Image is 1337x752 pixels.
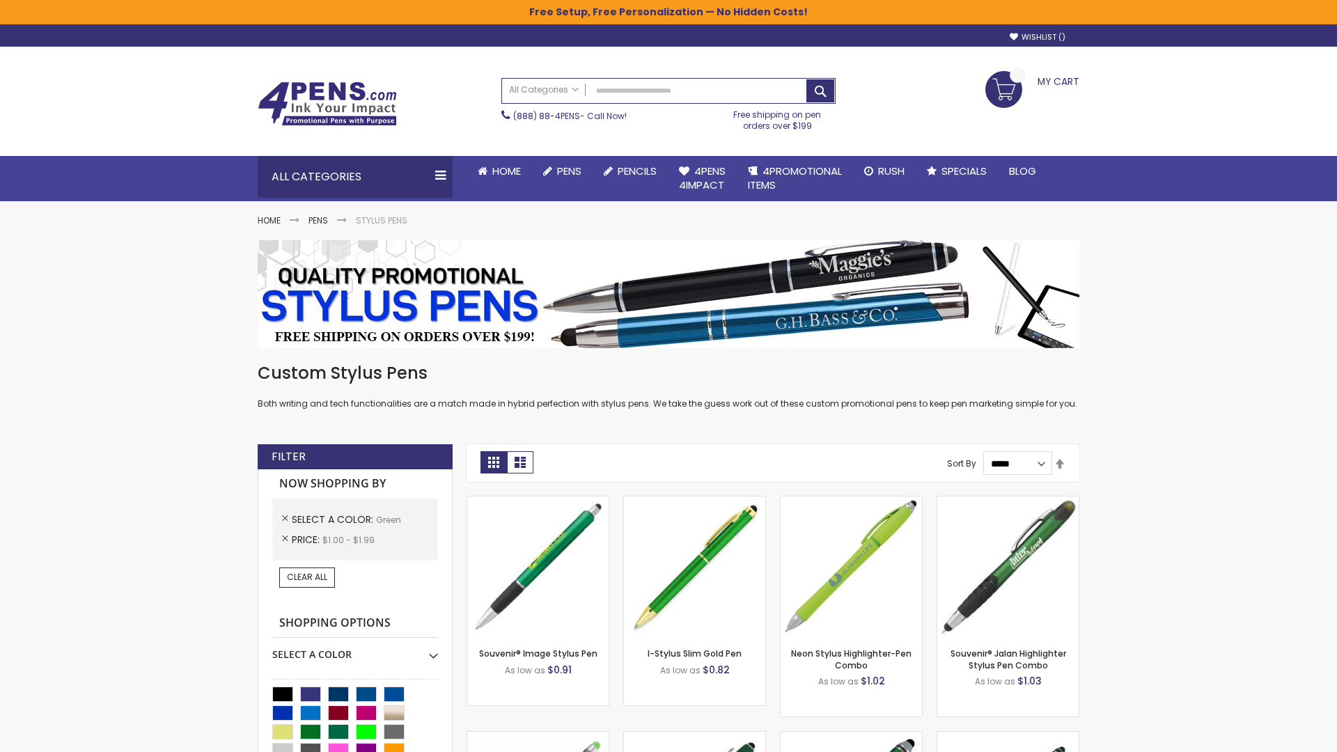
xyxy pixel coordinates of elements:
[878,164,905,178] span: Rush
[258,156,453,198] div: All Categories
[781,496,922,508] a: Neon Stylus Highlighter-Pen Combo-Green
[467,496,609,638] img: Souvenir® Image Stylus Pen-Green
[272,638,438,661] div: Select A Color
[668,156,737,201] a: 4Pens4impact
[279,567,335,587] a: Clear All
[916,156,998,187] a: Specials
[1017,674,1042,688] span: $1.03
[648,648,742,659] a: I-Stylus Slim Gold Pen
[292,512,376,526] span: Select A Color
[947,457,976,469] label: Sort By
[861,674,885,688] span: $1.02
[258,362,1079,410] div: Both writing and tech functionalities are a match made in hybrid perfection with stylus pens. We ...
[258,214,281,226] a: Home
[624,731,765,743] a: Custom Soft Touch® Metal Pens with Stylus-Green
[748,164,842,192] span: 4PROMOTIONAL ITEMS
[467,156,532,187] a: Home
[272,609,438,639] strong: Shopping Options
[505,664,545,676] span: As low as
[557,164,581,178] span: Pens
[1010,32,1065,42] a: Wishlist
[532,156,593,187] a: Pens
[791,648,912,671] a: Neon Stylus Highlighter-Pen Combo
[502,79,586,102] a: All Categories
[513,110,627,122] span: - Call Now!
[376,514,401,526] span: Green
[272,449,306,464] strong: Filter
[593,156,668,187] a: Pencils
[781,731,922,743] a: Kyra Pen with Stylus and Flashlight-Green
[719,104,836,132] div: Free shipping on pen orders over $199
[703,663,730,677] span: $0.82
[258,362,1079,384] h1: Custom Stylus Pens
[1009,164,1036,178] span: Blog
[624,496,765,638] img: I-Stylus Slim Gold-Green
[492,164,521,178] span: Home
[937,496,1079,508] a: Souvenir® Jalan Highlighter Stylus Pen Combo-Green
[998,156,1047,187] a: Blog
[624,496,765,508] a: I-Stylus Slim Gold-Green
[618,164,657,178] span: Pencils
[951,648,1066,671] a: Souvenir® Jalan Highlighter Stylus Pen Combo
[547,663,572,677] span: $0.91
[467,496,609,508] a: Souvenir® Image Stylus Pen-Green
[975,675,1015,687] span: As low as
[937,731,1079,743] a: Colter Stylus Twist Metal Pen-Green
[781,496,922,638] img: Neon Stylus Highlighter-Pen Combo-Green
[818,675,859,687] span: As low as
[480,451,507,473] strong: Grid
[292,533,322,547] span: Price
[509,84,579,95] span: All Categories
[937,496,1079,638] img: Souvenir® Jalan Highlighter Stylus Pen Combo-Green
[322,534,375,546] span: $1.00 - $1.99
[258,81,397,126] img: 4Pens Custom Pens and Promotional Products
[941,164,987,178] span: Specials
[660,664,701,676] span: As low as
[853,156,916,187] a: Rush
[308,214,328,226] a: Pens
[356,214,407,226] strong: Stylus Pens
[287,571,327,583] span: Clear All
[679,164,726,192] span: 4Pens 4impact
[467,731,609,743] a: Islander Softy Gel with Stylus - ColorJet Imprint-Green
[513,110,580,122] a: (888) 88-4PENS
[479,648,597,659] a: Souvenir® Image Stylus Pen
[737,156,853,201] a: 4PROMOTIONALITEMS
[258,240,1079,348] img: Stylus Pens
[272,469,438,499] strong: Now Shopping by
